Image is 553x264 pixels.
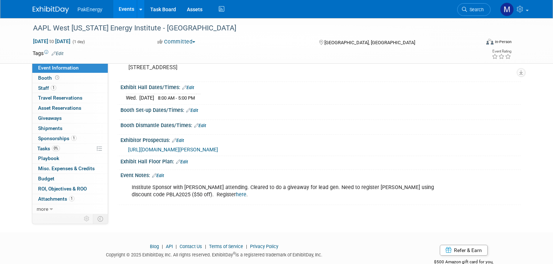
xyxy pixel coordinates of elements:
span: Tasks [37,146,60,151]
td: Tags [33,50,64,57]
span: Search [467,7,484,12]
td: Personalize Event Tab Strip [81,214,93,223]
a: Attachments1 [32,194,108,204]
span: | [244,244,249,249]
span: | [203,244,208,249]
span: (1 day) [72,39,85,44]
span: PakEnergy [78,7,102,12]
span: 1 [69,196,74,201]
span: 0% [52,146,60,151]
span: 1 [51,85,56,91]
a: Edit [176,159,188,164]
a: Contact Us [180,244,202,249]
a: Budget [32,174,108,184]
pre: [STREET_ADDRESS] [128,64,279,71]
div: Event Rating [492,50,511,53]
span: more [37,206,48,212]
span: Sponsorships [38,135,77,141]
span: | [160,244,165,249]
a: Tasks0% [32,144,108,154]
span: Staff [38,85,56,91]
div: Exhibitor Prospectus: [120,135,521,144]
a: Sponsorships1 [32,134,108,143]
span: 1 [71,135,77,141]
span: Booth not reserved yet [54,75,61,80]
a: API [166,244,173,249]
div: Institute Sponsor with [PERSON_NAME] attending. Cleared to do a giveaway for lead gen. Need to re... [127,180,443,202]
td: Wed. [126,94,139,102]
div: Event Format [441,38,512,49]
a: more [32,204,108,214]
a: Travel Reservations [32,93,108,103]
div: In-Person [495,39,512,45]
div: Exhibit Hall Floor Plan: [120,156,521,165]
span: Travel Reservations [38,95,82,101]
span: 8:00 AM - 5:00 PM [158,95,195,101]
div: Exhibit Hall Dates/Times: [120,82,521,91]
a: Playbook [32,154,108,163]
td: [DATE] [139,94,154,102]
a: Misc. Expenses & Credits [32,164,108,173]
span: Asset Reservations [38,105,81,111]
a: Edit [152,173,164,178]
span: Event Information [38,65,79,71]
span: Playbook [38,155,59,161]
a: Asset Reservations [32,103,108,113]
a: here [236,192,246,198]
span: Shipments [38,125,62,131]
div: Copyright © 2025 ExhibitDay, Inc. All rights reserved. ExhibitDay is a registered trademark of Ex... [33,250,396,258]
span: Misc. Expenses & Credits [38,165,95,171]
a: Booth [32,73,108,83]
a: Edit [194,123,206,128]
span: Attachments [38,196,74,202]
a: Privacy Policy [250,244,278,249]
span: ROI, Objectives & ROO [38,186,87,192]
a: Search [457,3,491,16]
img: Mary Walker [500,3,514,16]
span: Giveaways [38,115,62,121]
td: Toggle Event Tabs [93,214,108,223]
a: Edit [172,138,184,143]
span: to [48,38,55,44]
img: Format-Inperson.png [486,39,493,45]
div: Event Notes: [120,170,521,179]
a: Refer & Earn [440,245,488,256]
a: ROI, Objectives & ROO [32,184,108,194]
span: Budget [38,176,54,181]
a: Edit [182,85,194,90]
a: Blog [150,244,159,249]
a: Edit [52,51,64,56]
a: Edit [186,108,198,113]
div: Booth Dismantle Dates/Times: [120,120,521,129]
div: AAPL West [US_STATE] Energy Institute - [GEOGRAPHIC_DATA] [30,22,471,35]
img: ExhibitDay [33,6,69,13]
span: [DATE] [DATE] [33,38,71,45]
div: Booth Set-up Dates/Times: [120,105,521,114]
span: [GEOGRAPHIC_DATA], [GEOGRAPHIC_DATA] [324,40,415,45]
a: [URL][DOMAIN_NAME][PERSON_NAME] [128,147,218,152]
a: Shipments [32,123,108,133]
span: | [174,244,179,249]
sup: ® [233,251,235,255]
a: Event Information [32,63,108,73]
span: Booth [38,75,61,81]
button: Committed [155,38,198,46]
a: Giveaways [32,113,108,123]
a: Staff1 [32,83,108,93]
a: Terms of Service [209,244,243,249]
